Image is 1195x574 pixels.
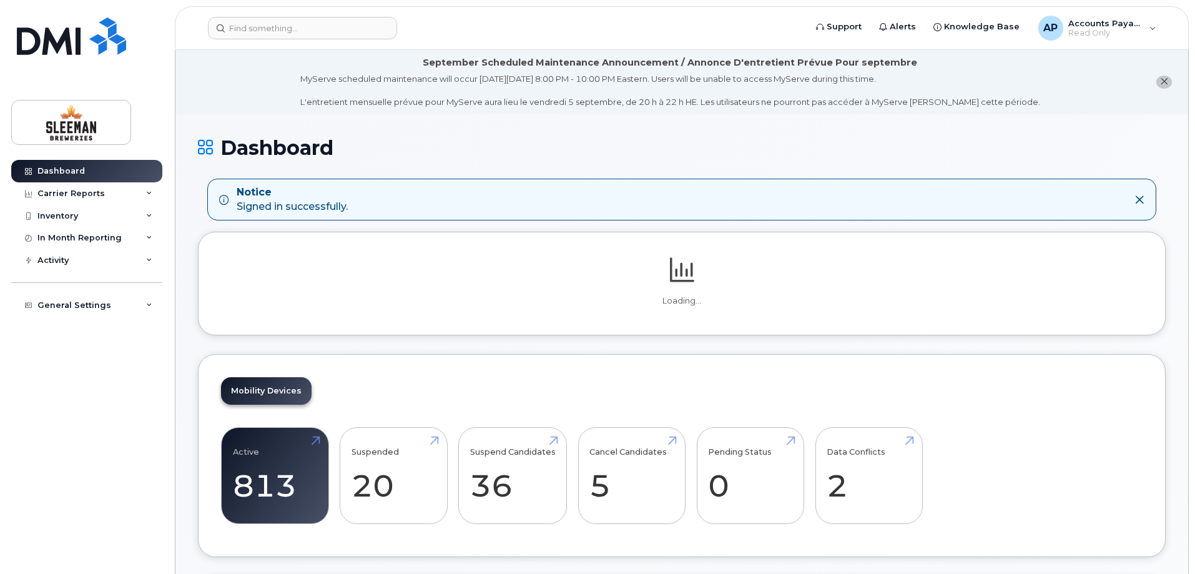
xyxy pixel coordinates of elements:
p: Loading... [221,295,1143,307]
a: Pending Status 0 [708,435,792,517]
a: Mobility Devices [221,377,312,405]
a: Suspend Candidates 36 [470,435,556,517]
div: September Scheduled Maintenance Announcement / Annonce D'entretient Prévue Pour septembre [423,56,917,69]
h1: Dashboard [198,137,1166,159]
div: MyServe scheduled maintenance will occur [DATE][DATE] 8:00 PM - 10:00 PM Eastern. Users will be u... [300,73,1040,108]
strong: Notice [237,186,348,200]
button: close notification [1156,76,1172,89]
a: Suspended 20 [352,435,436,517]
div: Signed in successfully. [237,186,348,214]
a: Active 813 [233,435,317,517]
a: Data Conflicts 2 [827,435,911,517]
a: Cancel Candidates 5 [589,435,674,517]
